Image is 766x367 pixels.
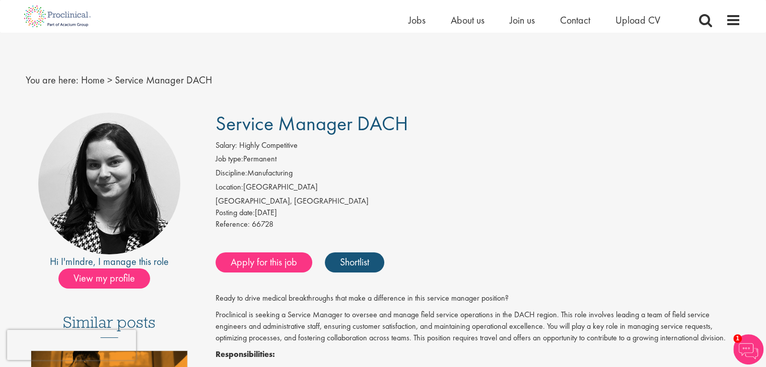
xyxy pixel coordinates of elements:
iframe: reCAPTCHA [7,330,136,360]
label: Reference: [216,219,250,230]
span: Service Manager DACH [216,111,408,136]
p: Proclinical is seeking a Service Manager to oversee and manage field service operations in the DA... [216,309,741,344]
span: You are here: [26,73,79,86]
span: Posting date: [216,207,255,218]
a: breadcrumb link [81,73,105,86]
img: imeage of recruiter Indre Stankeviciute [38,113,180,254]
a: Contact [560,14,590,27]
a: Indre [73,255,93,268]
span: View my profile [58,268,150,289]
a: Upload CV [615,14,660,27]
a: About us [451,14,484,27]
div: [GEOGRAPHIC_DATA], [GEOGRAPHIC_DATA] [216,196,741,207]
span: 1 [733,334,742,343]
span: Service Manager DACH [115,73,212,86]
span: Highly Competitive [239,140,298,150]
label: Job type: [216,153,243,165]
a: Apply for this job [216,252,312,272]
strong: Responsibilities: [216,349,275,359]
span: > [107,73,112,86]
p: Ready to drive medical breakthroughs that make a difference in this service manager position? [216,293,741,304]
label: Location: [216,181,243,193]
li: Permanent [216,153,741,167]
label: Salary: [216,140,237,151]
a: View my profile [58,270,160,284]
a: Shortlist [325,252,384,272]
h3: Similar posts [63,314,156,338]
a: Jobs [408,14,426,27]
img: Chatbot [733,334,763,364]
li: [GEOGRAPHIC_DATA] [216,181,741,196]
label: Discipline: [216,167,247,179]
span: 66728 [252,219,273,229]
div: Hi I'm , I manage this role [26,254,193,269]
div: [DATE] [216,207,741,219]
a: Join us [510,14,535,27]
li: Manufacturing [216,167,741,181]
